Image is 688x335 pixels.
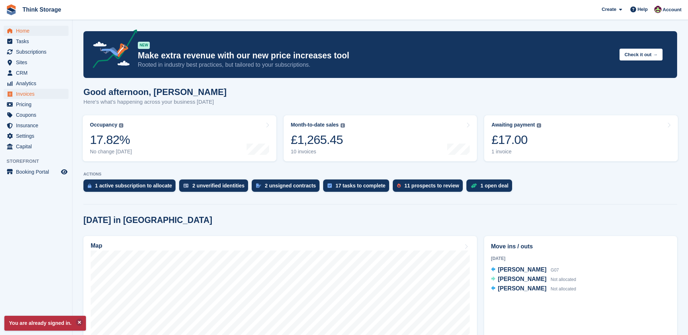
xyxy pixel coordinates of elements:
[16,99,59,109] span: Pricing
[551,268,559,273] span: G07
[7,158,72,165] span: Storefront
[4,68,69,78] a: menu
[397,183,401,188] img: prospect-51fa495bee0391a8d652442698ab0144808aea92771e9ea1ae160a38d050c398.svg
[87,29,137,71] img: price-adjustments-announcement-icon-8257ccfd72463d97f412b2fc003d46551f7dbcb40ab6d574587a9cd5c0d94...
[83,179,179,195] a: 1 active subscription to allocate
[491,242,670,251] h2: Move ins / outs
[602,6,616,13] span: Create
[393,179,466,195] a: 11 prospects to review
[663,6,681,13] span: Account
[265,183,316,189] div: 2 unsigned contracts
[491,265,559,275] a: [PERSON_NAME] G07
[16,141,59,152] span: Capital
[4,167,69,177] a: menu
[491,132,541,147] div: £17.00
[16,26,59,36] span: Home
[537,123,541,128] img: icon-info-grey-7440780725fd019a000dd9b08b2336e03edf1995a4989e88bcd33f0948082b44.svg
[16,89,59,99] span: Invoices
[498,276,547,282] span: [PERSON_NAME]
[498,266,547,273] span: [PERSON_NAME]
[16,131,59,141] span: Settings
[638,6,648,13] span: Help
[95,183,172,189] div: 1 active subscription to allocate
[83,115,276,161] a: Occupancy 17.82% No change [DATE]
[4,316,86,331] p: You are already signed in.
[481,183,508,189] div: 1 open deal
[491,149,541,155] div: 1 invoice
[83,172,677,177] p: ACTIONS
[138,61,614,69] p: Rooted in industry best practices, but tailored to your subscriptions.
[491,284,576,294] a: [PERSON_NAME] Not allocated
[466,179,516,195] a: 1 open deal
[179,179,252,195] a: 2 unverified identities
[252,179,323,195] a: 2 unsigned contracts
[192,183,244,189] div: 2 unverified identities
[119,123,123,128] img: icon-info-grey-7440780725fd019a000dd9b08b2336e03edf1995a4989e88bcd33f0948082b44.svg
[341,123,345,128] img: icon-info-grey-7440780725fd019a000dd9b08b2336e03edf1995a4989e88bcd33f0948082b44.svg
[16,167,59,177] span: Booking Portal
[471,183,477,188] img: deal-1b604bf984904fb50ccaf53a9ad4b4a5d6e5aea283cecdc64d6e3604feb123c2.svg
[83,98,227,106] p: Here's what's happening across your business [DATE]
[6,4,17,15] img: stora-icon-8386f47178a22dfd0bd8f6a31ec36ba5ce8667c1dd55bd0f319d3a0aa187defe.svg
[138,50,614,61] p: Make extra revenue with our new price increases tool
[83,215,212,225] h2: [DATE] in [GEOGRAPHIC_DATA]
[91,243,102,249] h2: Map
[498,285,547,291] span: [PERSON_NAME]
[491,255,670,262] div: [DATE]
[335,183,386,189] div: 17 tasks to complete
[4,36,69,46] a: menu
[4,78,69,88] a: menu
[83,87,227,97] h1: Good afternoon, [PERSON_NAME]
[551,286,576,291] span: Not allocated
[327,183,332,188] img: task-75834270c22a3079a89374b754ae025e5fb1db73e45f91037f5363f120a921f8.svg
[88,183,91,188] img: active_subscription_to_allocate_icon-d502201f5373d7db506a760aba3b589e785aa758c864c3986d89f69b8ff3...
[619,49,663,61] button: Check it out →
[4,110,69,120] a: menu
[291,149,345,155] div: 10 invoices
[4,89,69,99] a: menu
[60,167,69,176] a: Preview store
[484,115,678,161] a: Awaiting payment £17.00 1 invoice
[323,179,393,195] a: 17 tasks to complete
[4,47,69,57] a: menu
[284,115,477,161] a: Month-to-date sales £1,265.45 10 invoices
[256,183,261,188] img: contract_signature_icon-13c848040528278c33f63329250d36e43548de30e8caae1d1a13099fd9432cc5.svg
[16,47,59,57] span: Subscriptions
[16,110,59,120] span: Coupons
[90,132,132,147] div: 17.82%
[551,277,576,282] span: Not allocated
[491,122,535,128] div: Awaiting payment
[491,275,576,284] a: [PERSON_NAME] Not allocated
[16,68,59,78] span: CRM
[291,122,339,128] div: Month-to-date sales
[4,141,69,152] a: menu
[291,132,345,147] div: £1,265.45
[404,183,459,189] div: 11 prospects to review
[16,57,59,67] span: Sites
[4,131,69,141] a: menu
[16,120,59,131] span: Insurance
[90,149,132,155] div: No change [DATE]
[4,26,69,36] a: menu
[4,120,69,131] a: menu
[4,57,69,67] a: menu
[184,183,189,188] img: verify_identity-adf6edd0f0f0b5bbfe63781bf79b02c33cf7c696d77639b501bdc392416b5a36.svg
[16,36,59,46] span: Tasks
[20,4,64,16] a: Think Storage
[4,99,69,109] a: menu
[138,42,150,49] div: NEW
[654,6,662,13] img: Donna
[90,122,117,128] div: Occupancy
[16,78,59,88] span: Analytics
